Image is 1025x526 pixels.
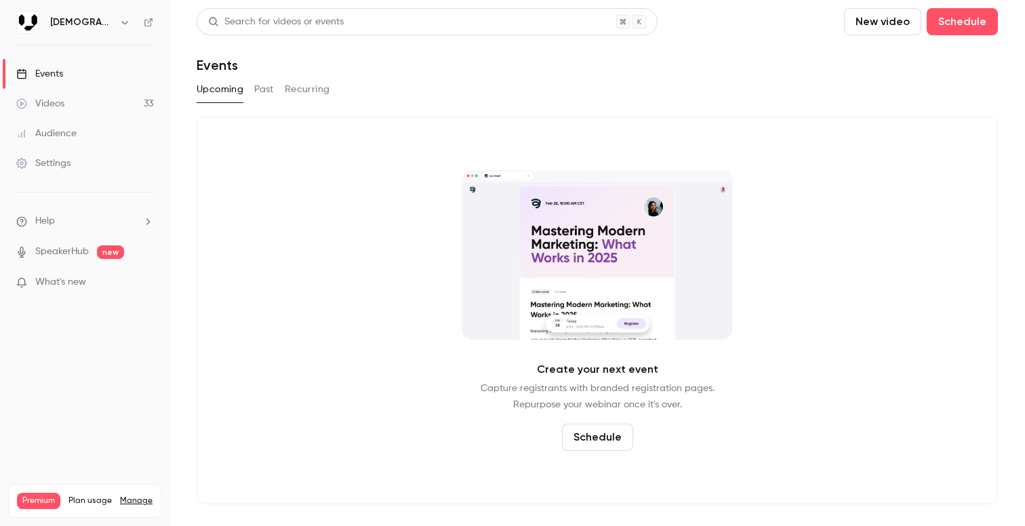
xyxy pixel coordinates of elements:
a: Manage [120,495,153,506]
div: Search for videos or events [208,15,344,29]
div: Settings [16,157,71,170]
div: Videos [16,97,64,110]
h6: [DEMOGRAPHIC_DATA] [50,16,114,29]
button: Recurring [285,79,330,100]
span: Help [35,214,55,228]
button: New video [844,8,921,35]
span: What's new [35,275,86,289]
span: Premium [17,493,60,509]
button: Schedule [927,8,998,35]
span: Plan usage [68,495,112,506]
button: Schedule [562,424,633,451]
div: Audience [16,127,77,140]
p: Create your next event [537,361,658,378]
button: Upcoming [197,79,243,100]
p: Capture registrants with branded registration pages. Repurpose your webinar once it's over. [481,380,715,413]
h1: Events [197,57,238,73]
button: Past [254,79,274,100]
img: Vainu [17,12,39,33]
a: SpeakerHub [35,245,89,259]
div: Events [16,67,63,81]
li: help-dropdown-opener [16,214,153,228]
span: new [97,245,124,259]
